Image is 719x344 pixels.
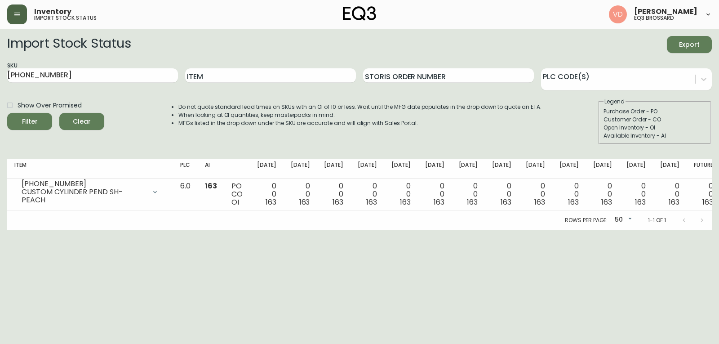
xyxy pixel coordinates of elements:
span: 163 [205,181,217,191]
p: 1-1 of 1 [648,216,666,224]
th: [DATE] [351,159,384,179]
span: 163 [400,197,411,207]
div: 0 0 [459,182,478,206]
li: MFGs listed in the drop down under the SKU are accurate and will align with Sales Portal. [178,119,541,127]
span: 163 [669,197,679,207]
h5: eq3 brossard [634,15,674,21]
div: 0 0 [559,182,579,206]
div: 50 [611,213,634,228]
th: [DATE] [250,159,284,179]
li: When looking at OI quantities, keep masterpacks in mind. [178,111,541,119]
div: 0 0 [425,182,444,206]
span: 163 [467,197,478,207]
div: 0 0 [492,182,511,206]
span: Show Over Promised [18,101,82,110]
span: 163 [266,197,276,207]
div: [PHONE_NUMBER] [22,180,146,188]
td: 6.0 [173,179,198,210]
div: 0 0 [660,182,679,206]
p: Rows per page: [565,216,608,224]
th: [DATE] [653,159,687,179]
div: Customer Order - CO [604,116,706,124]
th: [DATE] [619,159,653,179]
span: 163 [635,197,646,207]
div: Filter [22,116,38,127]
th: [DATE] [519,159,552,179]
div: 0 0 [694,182,713,206]
span: Clear [67,116,97,127]
img: 34cbe8de67806989076631741e6a7c6b [609,5,627,23]
span: 163 [534,197,545,207]
span: [PERSON_NAME] [634,8,697,15]
span: Export [674,39,705,50]
div: 0 0 [291,182,310,206]
h5: import stock status [34,15,97,21]
th: [DATE] [452,159,485,179]
div: Purchase Order - PO [604,107,706,116]
div: CUSTOM CYLINDER PEND SH- PEACH [22,188,146,204]
button: Export [667,36,712,53]
div: [PHONE_NUMBER]CUSTOM CYLINDER PEND SH- PEACH [14,182,166,202]
span: 163 [702,197,713,207]
div: 0 0 [626,182,646,206]
div: Available Inventory - AI [604,132,706,140]
button: Filter [7,113,52,130]
th: Item [7,159,173,179]
img: logo [343,6,376,21]
div: PO CO [231,182,243,206]
span: 163 [601,197,612,207]
th: PLC [173,159,198,179]
span: 163 [501,197,511,207]
legend: Legend [604,98,626,106]
div: 0 0 [324,182,343,206]
span: 163 [434,197,444,207]
th: [DATE] [586,159,620,179]
th: [DATE] [485,159,519,179]
th: [DATE] [284,159,317,179]
div: Open Inventory - OI [604,124,706,132]
div: 0 0 [391,182,411,206]
div: 0 0 [257,182,276,206]
th: AI [198,159,224,179]
div: 0 0 [593,182,612,206]
h2: Import Stock Status [7,36,131,53]
li: Do not quote standard lead times on SKUs with an OI of 10 or less. Wait until the MFG date popula... [178,103,541,111]
span: 163 [299,197,310,207]
th: [DATE] [552,159,586,179]
span: 163 [568,197,579,207]
div: 0 0 [526,182,545,206]
span: OI [231,197,239,207]
th: [DATE] [384,159,418,179]
span: 163 [333,197,343,207]
th: [DATE] [418,159,452,179]
div: 0 0 [358,182,377,206]
th: [DATE] [317,159,351,179]
button: Clear [59,113,104,130]
span: 163 [366,197,377,207]
span: Inventory [34,8,71,15]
